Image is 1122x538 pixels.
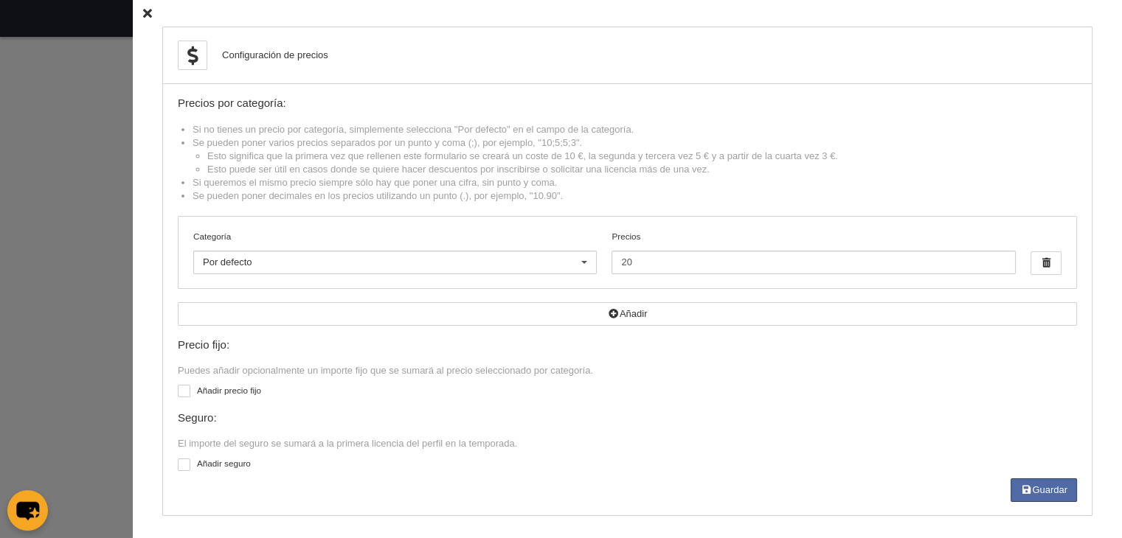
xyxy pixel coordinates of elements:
li: Se pueden poner varios precios separados por un punto y coma (;), por ejemplo, "10;5;5;3". [193,136,1077,176]
li: Se pueden poner decimales en los precios utilizando un punto (.), por ejemplo, "10.90". [193,189,1077,203]
div: Puedes añadir opcionalmente un importe fijo que se sumará al precio seleccionado por categoría. [178,364,1077,377]
label: Precios [612,230,1015,274]
div: El importe del seguro se sumará a la primera licencia del perfil en la temporada. [178,437,1077,450]
label: Añadir precio fijo [178,384,1077,401]
label: Categoría [193,230,597,243]
i: Cerrar [143,9,152,18]
button: Añadir [178,302,1077,326]
div: Seguro: [178,412,1077,425]
button: chat-button [7,490,48,531]
span: Por defecto [203,256,252,268]
li: Si no tienes un precio por categoría, simplemente selecciona "Por defecto" en el campo de la cate... [193,123,1077,136]
li: Esto puede ser útil en casos donde se quiere hacer descuentos por inscribirse o solicitar una lic... [207,163,1077,176]
button: Guardar [1011,478,1077,502]
div: Precio fijo: [178,339,1077,352]
li: Esto significa que la primera vez que rellenen este formulario se creará un coste de 10 €, la seg... [207,150,1077,163]
li: Si queremos el mismo precio siempre sólo hay que poner una cifra, sin punto y coma. [193,176,1077,189]
div: Precios por categoría: [178,97,1077,110]
label: Añadir seguro [178,457,1077,474]
input: Precios [612,251,1015,274]
div: Configuración de precios [222,49,328,62]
